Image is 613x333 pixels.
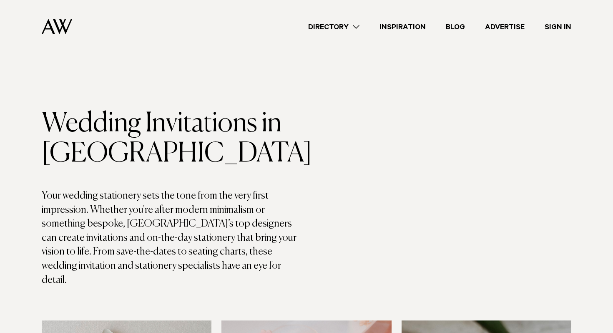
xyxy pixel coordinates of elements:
a: Blog [436,21,475,33]
a: Advertise [475,21,535,33]
img: Auckland Weddings Logo [42,19,72,34]
p: Your wedding stationery sets the tone from the very first impression. Whether you're after modern... [42,189,306,287]
a: Directory [298,21,369,33]
h1: Wedding Invitations in [GEOGRAPHIC_DATA] [42,109,306,169]
a: Inspiration [369,21,436,33]
a: Sign In [535,21,581,33]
